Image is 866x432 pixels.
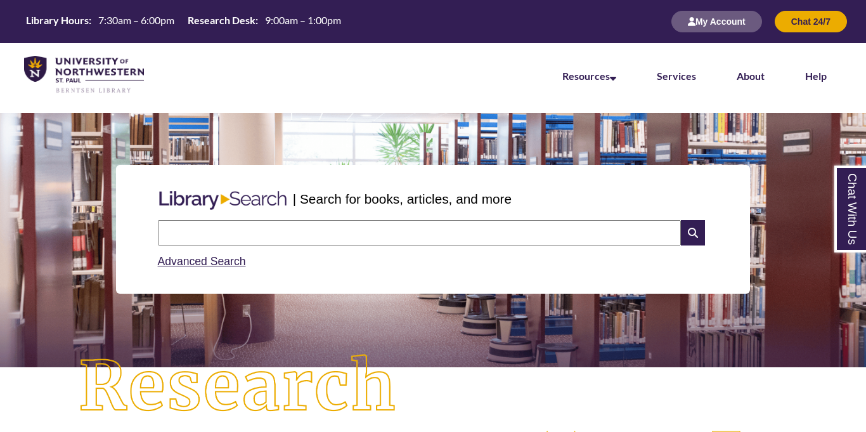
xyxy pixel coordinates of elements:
span: 7:30am – 6:00pm [98,14,174,26]
a: Advanced Search [158,255,246,268]
span: 9:00am – 1:00pm [265,14,341,26]
button: Chat 24/7 [775,11,847,32]
img: UNWSP Library Logo [24,56,144,94]
table: Hours Today [21,13,346,29]
a: Help [805,70,827,82]
a: My Account [671,16,762,27]
th: Research Desk: [183,13,260,27]
a: Hours Today [21,13,346,30]
a: About [737,70,765,82]
th: Library Hours: [21,13,93,27]
a: Resources [562,70,616,82]
a: Chat 24/7 [775,16,847,27]
p: | Search for books, articles, and more [293,189,512,209]
a: Services [657,70,696,82]
i: Search [681,220,705,245]
button: My Account [671,11,762,32]
img: Libary Search [153,186,293,215]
